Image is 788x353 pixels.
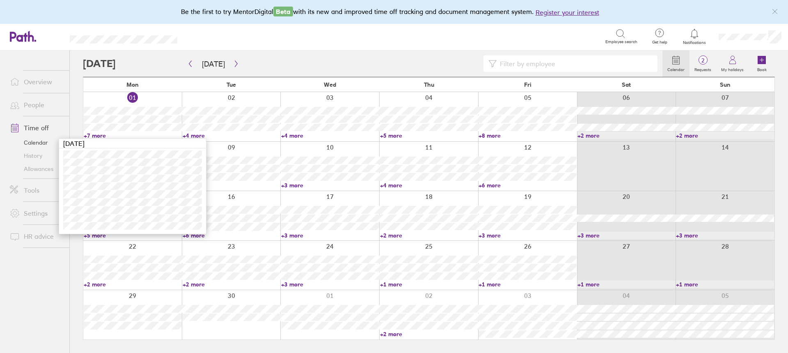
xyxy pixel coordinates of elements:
a: Settings [3,205,69,221]
button: Register your interest [536,7,599,17]
label: Book [752,65,772,72]
a: +2 more [380,330,478,338]
a: +8 more [479,132,577,139]
a: +1 more [479,281,577,288]
label: Requests [689,65,716,72]
label: My holidays [716,65,749,72]
input: Filter by employee [497,56,653,72]
a: +2 more [84,281,182,288]
span: Employee search [605,39,637,44]
span: Fri [524,81,531,88]
a: +6 more [183,232,281,239]
a: Overview [3,74,69,90]
a: HR advice [3,228,69,245]
a: Calendar [662,51,689,77]
a: 2Requests [689,51,716,77]
a: My holidays [716,51,749,77]
a: +5 more [84,232,182,239]
div: Be the first to try MentorDigital with its new and improved time off tracking and document manage... [181,7,607,17]
a: +4 more [281,132,379,139]
a: +4 more [380,182,478,189]
span: Sun [720,81,731,88]
a: Notifications [681,28,708,45]
a: Calendar [3,136,69,149]
a: Book [749,51,775,77]
a: +3 more [281,182,379,189]
a: +3 more [281,281,379,288]
a: +3 more [281,232,379,239]
a: +3 more [479,232,577,239]
button: [DATE] [195,57,231,71]
div: [DATE] [59,139,206,148]
a: +2 more [676,132,774,139]
a: People [3,97,69,113]
a: Allowances [3,162,69,175]
span: Get help [646,40,673,45]
a: +2 more [380,232,478,239]
a: +5 more [380,132,478,139]
span: Thu [424,81,434,88]
span: Mon [126,81,139,88]
a: +2 more [577,132,676,139]
label: Calendar [662,65,689,72]
span: Beta [273,7,293,16]
a: +3 more [577,232,676,239]
a: Time off [3,120,69,136]
span: 2 [689,57,716,64]
a: History [3,149,69,162]
div: Search [199,32,220,40]
a: +1 more [676,281,774,288]
a: +2 more [183,281,281,288]
span: Sat [622,81,631,88]
a: +4 more [183,182,281,189]
a: +3 more [676,232,774,239]
a: +4 more [183,132,281,139]
span: Wed [324,81,336,88]
a: Tools [3,182,69,198]
a: +7 more [84,132,182,139]
span: Tue [227,81,236,88]
a: +1 more [380,281,478,288]
a: +6 more [479,182,577,189]
span: Notifications [681,40,708,45]
a: +1 more [577,281,676,288]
